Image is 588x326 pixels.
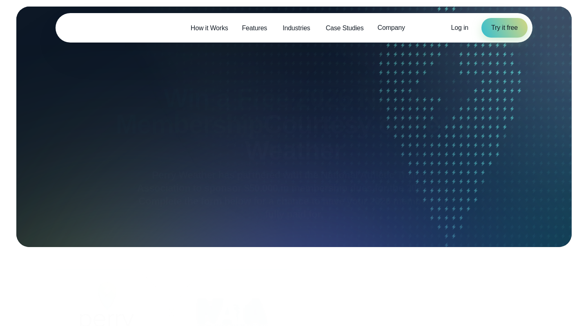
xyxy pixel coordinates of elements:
a: Log in [451,23,468,33]
a: Case Studies [319,20,371,36]
a: How it Works [184,20,235,36]
span: How it Works [191,23,228,33]
span: Case Studies [326,23,364,33]
span: Features [242,23,267,33]
span: Company [378,23,405,33]
span: Log in [451,24,468,31]
span: Industries [283,23,310,33]
span: Try it free [491,23,518,33]
a: Try it free [481,18,528,38]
